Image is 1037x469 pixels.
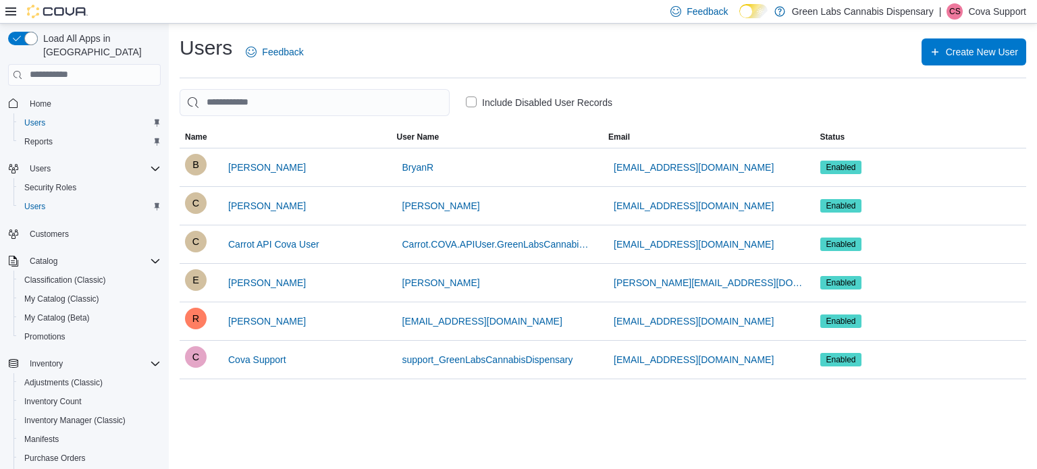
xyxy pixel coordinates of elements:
span: BryanR [402,161,434,174]
img: Cova [27,5,88,18]
a: Promotions [19,329,71,345]
span: Feedback [687,5,728,18]
span: Promotions [19,329,161,345]
span: R [192,308,199,329]
span: Dark Mode [739,18,740,19]
button: Carrot API Cova User [223,231,325,258]
button: BryanR [397,154,440,181]
span: [EMAIL_ADDRESS][DOMAIN_NAME] [614,161,774,174]
span: [PERSON_NAME] [228,276,306,289]
span: Purchase Orders [24,453,86,464]
span: support_GreenLabsCannabisDispensary [402,353,573,366]
span: Enabled [826,161,856,173]
button: [EMAIL_ADDRESS][DOMAIN_NAME] [608,192,779,219]
span: Inventory Manager (Classic) [24,415,126,426]
span: [PERSON_NAME] [402,199,480,213]
button: [PERSON_NAME] [223,154,311,181]
span: Home [24,95,161,112]
a: Feedback [240,38,309,65]
span: CS [949,3,961,20]
span: Security Roles [19,180,161,196]
button: Adjustments (Classic) [14,373,166,392]
button: [EMAIL_ADDRESS][DOMAIN_NAME] [608,231,779,258]
a: Inventory Manager (Classic) [19,412,131,429]
span: Promotions [24,331,65,342]
span: Enabled [820,161,862,174]
span: User Name [397,132,440,142]
span: [PERSON_NAME] [228,314,306,328]
a: Users [19,198,51,215]
span: Customers [30,229,69,240]
span: My Catalog (Beta) [24,312,90,323]
a: Home [24,96,57,112]
button: Inventory Count [14,392,166,411]
div: Carlos [185,192,207,214]
button: [EMAIL_ADDRESS][DOMAIN_NAME] [397,308,568,335]
span: Home [30,99,51,109]
button: Catalog [3,252,166,271]
span: Catalog [30,256,57,267]
span: Enabled [820,314,862,328]
a: Customers [24,226,74,242]
span: C [192,192,199,214]
span: Cova Support [228,353,286,366]
span: Inventory [24,356,161,372]
span: Purchase Orders [19,450,161,466]
span: Enabled [826,315,856,327]
button: Users [14,197,166,216]
button: Carrot.COVA.APIUser.GreenLabsCannabisDispensary [397,231,598,258]
a: Purchase Orders [19,450,91,466]
p: Green Labs Cannabis Dispensary [792,3,934,20]
div: Rosalinda [185,308,207,329]
span: Classification (Classic) [24,275,106,285]
span: Enabled [826,238,856,250]
span: Reports [19,134,161,150]
span: Create New User [946,45,1018,59]
a: Users [19,115,51,131]
h1: Users [180,34,232,61]
span: My Catalog (Beta) [19,310,161,326]
p: | [939,3,942,20]
input: Dark Mode [739,4,768,18]
button: Inventory Manager (Classic) [14,411,166,430]
button: Promotions [14,327,166,346]
span: Inventory Manager (Classic) [19,412,161,429]
a: Classification (Classic) [19,272,111,288]
span: C [192,346,199,368]
button: Inventory [24,356,68,372]
span: Manifests [19,431,161,447]
span: Inventory Count [19,393,161,410]
span: Users [24,117,45,128]
button: Inventory [3,354,166,373]
span: Users [19,115,161,131]
button: Customers [3,224,166,244]
span: Manifests [24,434,59,445]
button: [EMAIL_ADDRESS][DOMAIN_NAME] [608,308,779,335]
span: Enabled [820,353,862,366]
a: My Catalog (Classic) [19,291,105,307]
a: Manifests [19,431,64,447]
div: Cova [185,346,207,368]
span: [EMAIL_ADDRESS][DOMAIN_NAME] [614,314,774,328]
button: [PERSON_NAME] [397,192,485,219]
div: Elmer [185,269,207,291]
span: [EMAIL_ADDRESS][DOMAIN_NAME] [402,314,562,328]
span: My Catalog (Classic) [24,294,99,304]
span: Status [820,132,845,142]
span: Load All Apps in [GEOGRAPHIC_DATA] [38,32,161,59]
span: C [192,231,199,252]
button: Catalog [24,253,63,269]
span: Inventory Count [24,396,82,407]
button: [EMAIL_ADDRESS][DOMAIN_NAME] [608,346,779,373]
button: Create New User [922,38,1026,65]
p: Cova Support [968,3,1026,20]
span: Email [608,132,630,142]
span: Users [30,163,51,174]
span: Reports [24,136,53,147]
div: Carrot [185,231,207,252]
button: [EMAIL_ADDRESS][DOMAIN_NAME] [608,154,779,181]
span: Enabled [820,238,862,251]
span: Classification (Classic) [19,272,161,288]
button: Classification (Classic) [14,271,166,289]
span: Catalog [24,253,161,269]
